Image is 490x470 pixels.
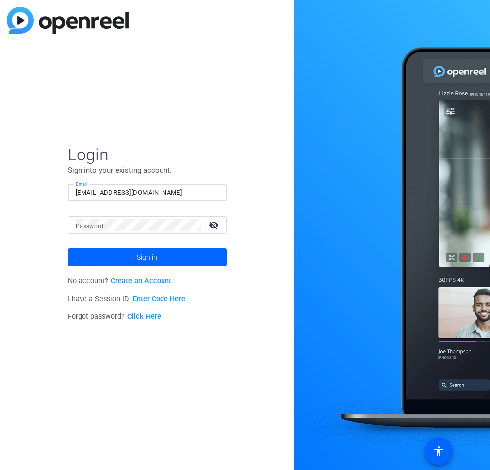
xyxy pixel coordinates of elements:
[68,295,185,303] span: I have a Session ID.
[68,277,171,285] span: No account?
[203,218,227,232] mat-icon: visibility_off
[137,245,157,270] span: Sign in
[76,181,88,187] mat-label: Email
[68,144,227,165] span: Login
[111,277,171,285] a: Create an Account
[68,165,227,176] p: Sign into your existing account.
[68,313,161,321] span: Forgot password?
[68,248,227,266] button: Sign in
[76,223,104,230] mat-label: Password
[127,313,161,321] a: Click Here
[7,7,129,34] img: blue-gradient.svg
[433,445,445,457] mat-icon: accessibility
[76,187,219,199] input: Enter Email Address
[133,295,185,303] a: Enter Code Here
